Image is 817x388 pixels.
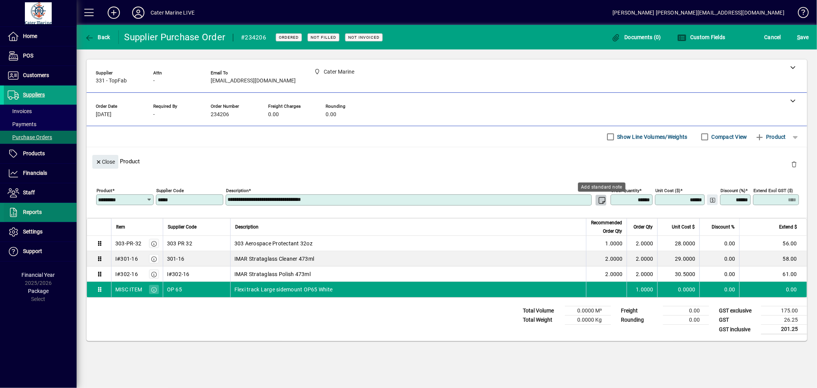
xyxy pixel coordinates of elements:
a: Payments [4,118,77,131]
span: IMAR Strataglass Polish 473ml [234,270,311,278]
button: Delete [785,155,803,173]
span: Extend $ [779,223,797,231]
td: 0.00 [699,266,739,282]
span: 331 - TopFab [96,78,127,84]
span: Financial Year [22,272,55,278]
span: Package [28,288,49,294]
td: 201.25 [761,325,807,334]
span: 0.00 [326,112,336,118]
td: 303 PR 32 [163,236,230,251]
span: Discount % [712,223,735,231]
span: POS [23,53,33,59]
td: OP 65 [163,282,230,297]
td: 56.00 [739,236,807,251]
button: Cancel [763,30,783,44]
mat-label: Discount (%) [720,188,745,193]
span: Not Invoiced [348,35,380,40]
td: 58.00 [739,251,807,266]
td: 0.0000 M³ [565,306,611,316]
a: Home [4,27,77,46]
span: Custom Fields [677,34,725,40]
mat-label: Description [226,188,249,193]
div: Supplier Purchase Order [124,31,226,43]
a: Settings [4,222,77,242]
button: Back [83,30,112,44]
app-page-header-button: Delete [785,161,803,168]
td: Total Volume [519,306,565,316]
span: Flexi track Large sidemount OP65 White [234,286,333,293]
a: Invoices [4,105,77,118]
span: Back [85,34,110,40]
td: 0.0000 Kg [565,316,611,325]
td: 1.0000 [586,236,627,251]
span: Payments [8,121,36,127]
td: 26.25 [761,316,807,325]
span: Financials [23,170,47,176]
a: POS [4,46,77,66]
td: 2.0000 [627,251,657,266]
td: GST exclusive [715,306,761,316]
div: #234206 [241,31,266,44]
span: Home [23,33,37,39]
td: 301-16 [163,251,230,266]
div: Product [87,147,807,175]
button: Documents (0) [609,30,663,44]
span: - [153,78,155,84]
td: Rounding [617,316,663,325]
div: 303-PR-32 [115,240,141,247]
td: Freight [617,306,663,316]
span: Ordered [279,35,299,40]
button: Add [102,6,126,20]
app-page-header-button: Back [77,30,119,44]
a: Staff [4,183,77,202]
td: 61.00 [739,266,807,282]
label: Compact View [710,133,747,141]
span: S [797,34,800,40]
button: Custom Fields [675,30,727,44]
span: Invoices [8,108,32,114]
span: Settings [23,229,43,235]
td: I#302-16 [163,266,230,282]
td: 0.00 [663,316,709,325]
div: I#302-16 [115,270,138,278]
td: 2.0000 [586,251,627,266]
button: Profile [126,6,151,20]
button: Change Price Levels [707,194,718,205]
td: 0.00 [663,306,709,316]
span: Description [235,223,259,231]
td: 2.0000 [627,236,657,251]
span: 234206 [211,112,229,118]
td: 0.00 [739,282,807,297]
span: Not Filled [311,35,336,40]
span: Products [23,150,45,156]
td: 30.5000 [657,266,699,282]
span: 303 Aerospace Protectant 32oz [234,240,313,247]
span: 0.00 [268,112,279,118]
span: Unit Cost $ [672,223,695,231]
label: Show Line Volumes/Weights [616,133,688,141]
a: Knowledge Base [792,2,807,26]
span: Close [95,156,115,168]
a: Financials [4,164,77,183]
span: Recommended Order Qty [591,219,622,235]
span: Purchase Orders [8,134,52,140]
mat-label: Product [97,188,112,193]
div: Add standard note [578,182,625,192]
div: I#301-16 [115,255,138,263]
td: GST [715,316,761,325]
td: 2.0000 [627,266,657,282]
span: Suppliers [23,92,45,98]
td: 28.0000 [657,236,699,251]
button: Save [795,30,811,44]
td: 0.00 [699,236,739,251]
span: Order Qty [634,223,653,231]
a: Purchase Orders [4,131,77,144]
span: Supplier Code [168,223,196,231]
button: Product [751,130,790,144]
td: 175.00 [761,306,807,316]
mat-label: Unit Cost ($) [655,188,680,193]
a: Reports [4,203,77,222]
span: Cancel [765,31,781,43]
td: Total Weight [519,316,565,325]
td: 0.0000 [657,282,699,297]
